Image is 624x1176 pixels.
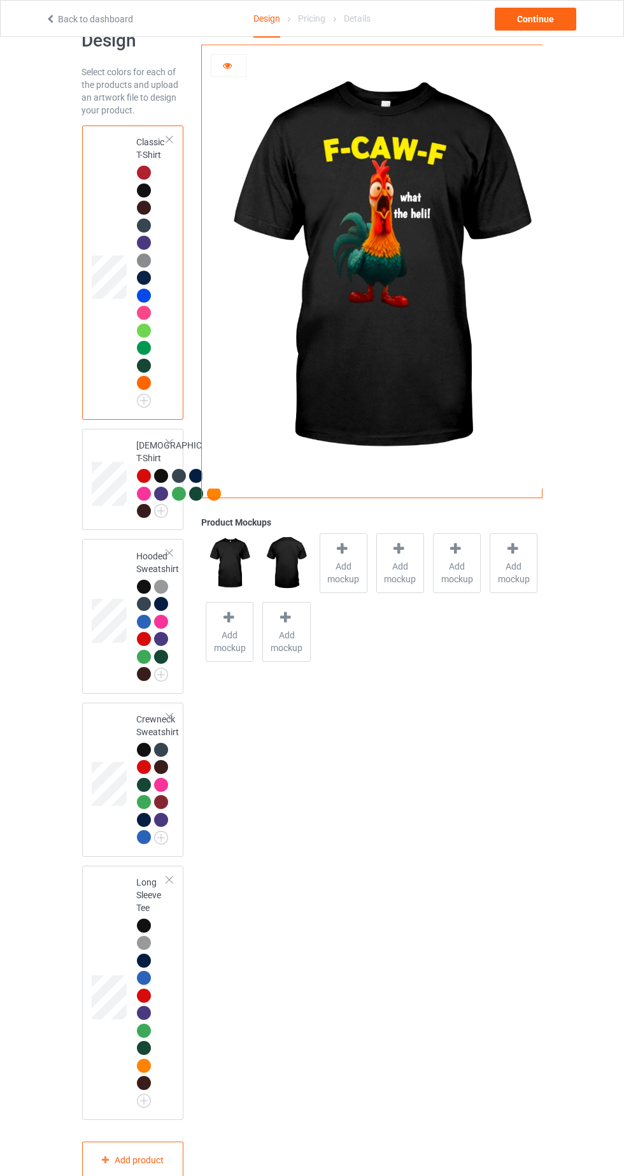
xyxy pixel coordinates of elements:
[433,533,481,593] div: Add mockup
[490,533,537,593] div: Add mockup
[206,533,253,593] img: regular.jpg
[82,66,184,117] div: Select colors for each of the products and upload an artwork file to design your product.
[137,394,151,408] img: svg+xml;base64,PD94bWwgdmVyc2lvbj0iMS4wIiBlbmNvZGluZz0iVVRGLTgiPz4KPHN2ZyB3aWR0aD0iMjJweCIgaGVpZ2...
[154,504,168,518] img: svg+xml;base64,PD94bWwgdmVyc2lvbj0iMS4wIiBlbmNvZGluZz0iVVRGLTgiPz4KPHN2ZyB3aWR0aD0iMjJweCIgaGVpZ2...
[154,831,168,845] img: svg+xml;base64,PD94bWwgdmVyc2lvbj0iMS4wIiBlbmNvZGluZz0iVVRGLTgiPz4KPHN2ZyB3aWR0aD0iMjJweCIgaGVpZ2...
[82,539,184,693] div: Hooded Sweatshirt
[137,550,180,680] div: Hooded Sweatshirt
[206,602,253,662] div: Add mockup
[137,1094,151,1108] img: svg+xml;base64,PD94bWwgdmVyc2lvbj0iMS4wIiBlbmNvZGluZz0iVVRGLTgiPz4KPHN2ZyB3aWR0aD0iMjJweCIgaGVpZ2...
[262,533,310,593] img: regular.jpg
[154,668,168,682] img: svg+xml;base64,PD94bWwgdmVyc2lvbj0iMS4wIiBlbmNvZGluZz0iVVRGLTgiPz4KPHN2ZyB3aWR0aD0iMjJweCIgaGVpZ2...
[320,533,367,593] div: Add mockup
[376,533,424,593] div: Add mockup
[137,439,230,517] div: [DEMOGRAPHIC_DATA] T-Shirt
[344,1,371,36] div: Details
[434,560,480,585] span: Add mockup
[82,429,184,531] div: [DEMOGRAPHIC_DATA] T-Shirt
[263,629,309,654] span: Add mockup
[137,876,167,1103] div: Long Sleeve Tee
[82,125,184,420] div: Classic T-Shirt
[82,703,184,857] div: Crewneck Sweatshirt
[206,629,253,654] span: Add mockup
[137,713,180,843] div: Crewneck Sweatshirt
[137,254,151,268] img: heather_texture.png
[495,8,576,31] div: Continue
[82,29,184,52] h1: Design
[253,1,280,38] div: Design
[45,14,133,24] a: Back to dashboard
[320,560,367,585] span: Add mockup
[490,560,537,585] span: Add mockup
[82,866,184,1120] div: Long Sleeve Tee
[262,602,310,662] div: Add mockup
[298,1,325,36] div: Pricing
[377,560,423,585] span: Add mockup
[201,516,542,529] div: Product Mockups
[137,136,167,403] div: Classic T-Shirt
